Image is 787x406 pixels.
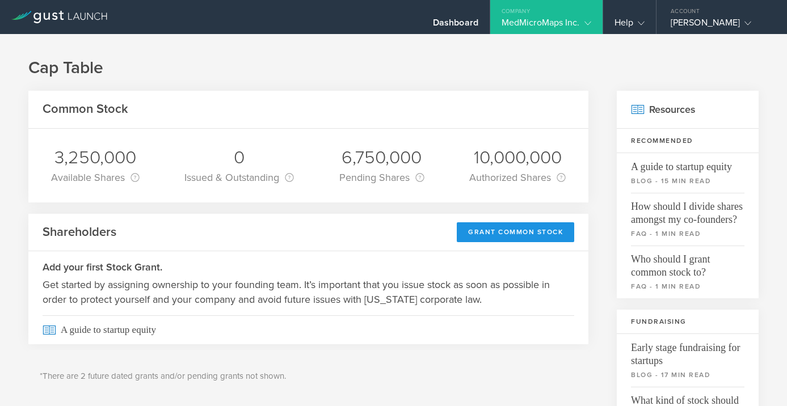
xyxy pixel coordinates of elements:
[617,153,759,193] a: A guide to startup equityblog - 15 min read
[617,334,759,387] a: Early stage fundraising for startupsblog - 17 min read
[339,170,424,185] div: Pending Shares
[671,17,767,34] div: [PERSON_NAME]
[43,260,574,274] h3: Add your first Stock Grant.
[28,57,759,79] h1: Cap Table
[617,193,759,246] a: How should I divide shares amongst my co-founders?faq - 1 min read
[617,91,759,129] h2: Resources
[457,222,574,242] div: Grant Common Stock
[631,246,744,279] span: Who should I grant common stock to?
[51,146,140,170] div: 3,250,000
[631,281,744,291] small: faq - 1 min read
[631,176,744,186] small: blog - 15 min read
[502,17,591,34] div: MedMicroMaps Inc.
[184,146,294,170] div: 0
[469,170,566,185] div: Authorized Shares
[51,170,140,185] div: Available Shares
[617,310,759,334] h3: Fundraising
[184,170,294,185] div: Issued & Outstanding
[631,334,744,367] span: Early stage fundraising for startups
[43,277,574,307] p: Get started by assigning ownership to your founding team. It’s important that you issue stock as ...
[631,229,744,239] small: faq - 1 min read
[617,246,759,298] a: Who should I grant common stock to?faq - 1 min read
[28,315,588,344] a: A guide to startup equity
[40,370,577,383] p: *There are 2 future dated grants and/or pending grants not shown.
[43,315,574,344] span: A guide to startup equity
[469,146,566,170] div: 10,000,000
[615,17,645,34] div: Help
[730,352,787,406] iframe: Chat Widget
[43,224,116,240] h2: Shareholders
[631,193,744,226] span: How should I divide shares amongst my co-founders?
[617,129,759,153] h3: Recommended
[631,153,744,174] span: A guide to startup equity
[43,101,128,117] h2: Common Stock
[339,146,424,170] div: 6,750,000
[631,370,744,380] small: blog - 17 min read
[433,17,478,34] div: Dashboard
